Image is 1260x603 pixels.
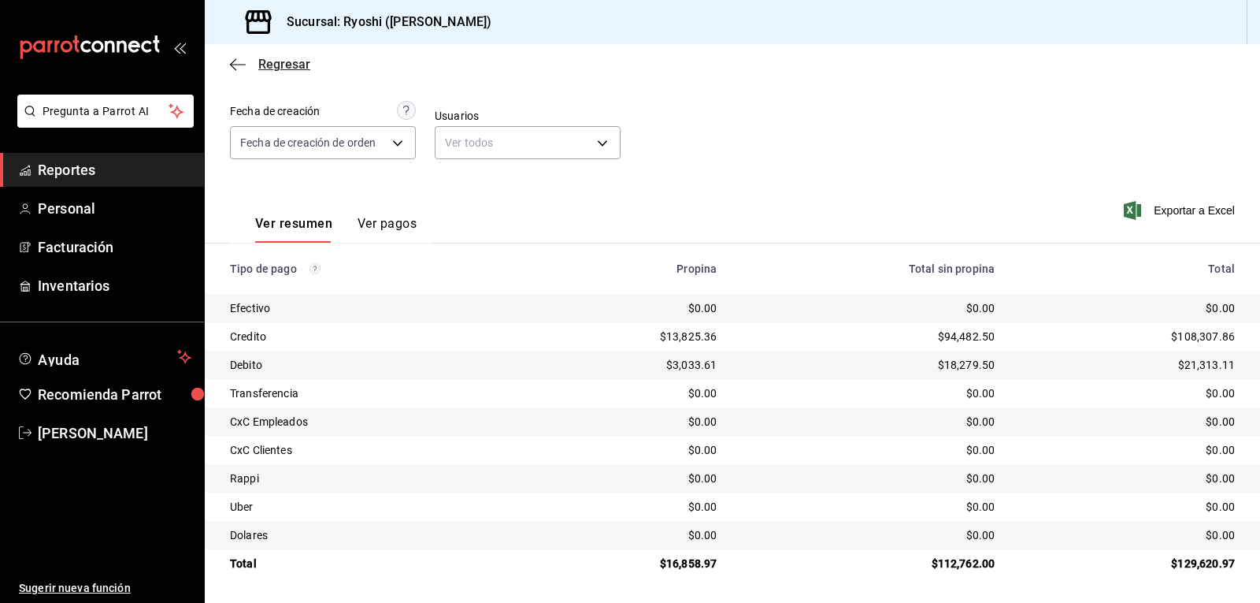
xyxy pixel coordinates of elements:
div: $0.00 [1020,385,1235,401]
a: Pregunta a Parrot AI [11,114,194,131]
div: $3,033.61 [537,357,717,373]
div: Transferencia [230,385,512,401]
div: $0.00 [1020,471,1235,486]
span: Personal [38,198,191,219]
div: $0.00 [537,414,717,430]
span: Inventarios [38,275,191,296]
div: Rappi [230,471,512,486]
span: Ayuda [38,348,171,367]
div: $18,279.50 [742,357,995,373]
button: Ver pagos [358,216,417,243]
div: $0.00 [537,499,717,515]
div: $0.00 [742,499,995,515]
div: Debito [230,357,512,373]
div: Total [1020,262,1235,275]
button: Pregunta a Parrot AI [17,95,194,128]
div: Tipo de pago [230,262,512,275]
div: $0.00 [1020,300,1235,316]
div: $0.00 [537,300,717,316]
div: $0.00 [742,385,995,401]
span: [PERSON_NAME] [38,422,191,444]
div: $0.00 [742,300,995,316]
div: Fecha de creación [230,103,320,120]
div: $0.00 [1020,442,1235,458]
button: open_drawer_menu [173,41,186,54]
button: Exportar a Excel [1127,201,1235,220]
div: $0.00 [537,385,717,401]
div: $13,825.36 [537,329,717,344]
button: Regresar [230,57,310,72]
div: $16,858.97 [537,556,717,571]
div: Dolares [230,527,512,543]
span: Recomienda Parrot [38,384,191,405]
div: Total sin propina [742,262,995,275]
div: $21,313.11 [1020,357,1235,373]
span: Reportes [38,159,191,181]
div: $0.00 [742,471,995,486]
div: $0.00 [1020,499,1235,515]
div: navigation tabs [255,216,417,243]
span: Facturación [38,236,191,258]
div: CxC Empleados [230,414,512,430]
span: Sugerir nueva función [19,580,191,597]
div: $0.00 [537,471,717,486]
div: Uber [230,499,512,515]
div: $0.00 [537,527,717,543]
label: Usuarios [435,110,621,121]
div: $0.00 [1020,414,1235,430]
div: $0.00 [742,414,995,430]
div: $112,762.00 [742,556,995,571]
div: Efectivo [230,300,512,316]
div: Total [230,556,512,571]
div: $129,620.97 [1020,556,1235,571]
span: Fecha de creación de orden [240,135,376,151]
div: Propina [537,262,717,275]
div: CxC Clientes [230,442,512,458]
span: Pregunta a Parrot AI [43,103,169,120]
div: $94,482.50 [742,329,995,344]
h3: Sucursal: Ryoshi ([PERSON_NAME]) [274,13,491,32]
div: $108,307.86 [1020,329,1235,344]
div: $0.00 [537,442,717,458]
button: Ver resumen [255,216,332,243]
div: Ver todos [435,126,621,159]
span: Regresar [258,57,310,72]
div: Credito [230,329,512,344]
div: $0.00 [1020,527,1235,543]
svg: Los pagos realizados con Pay y otras terminales son montos brutos. [309,263,321,274]
div: $0.00 [742,527,995,543]
div: $0.00 [742,442,995,458]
